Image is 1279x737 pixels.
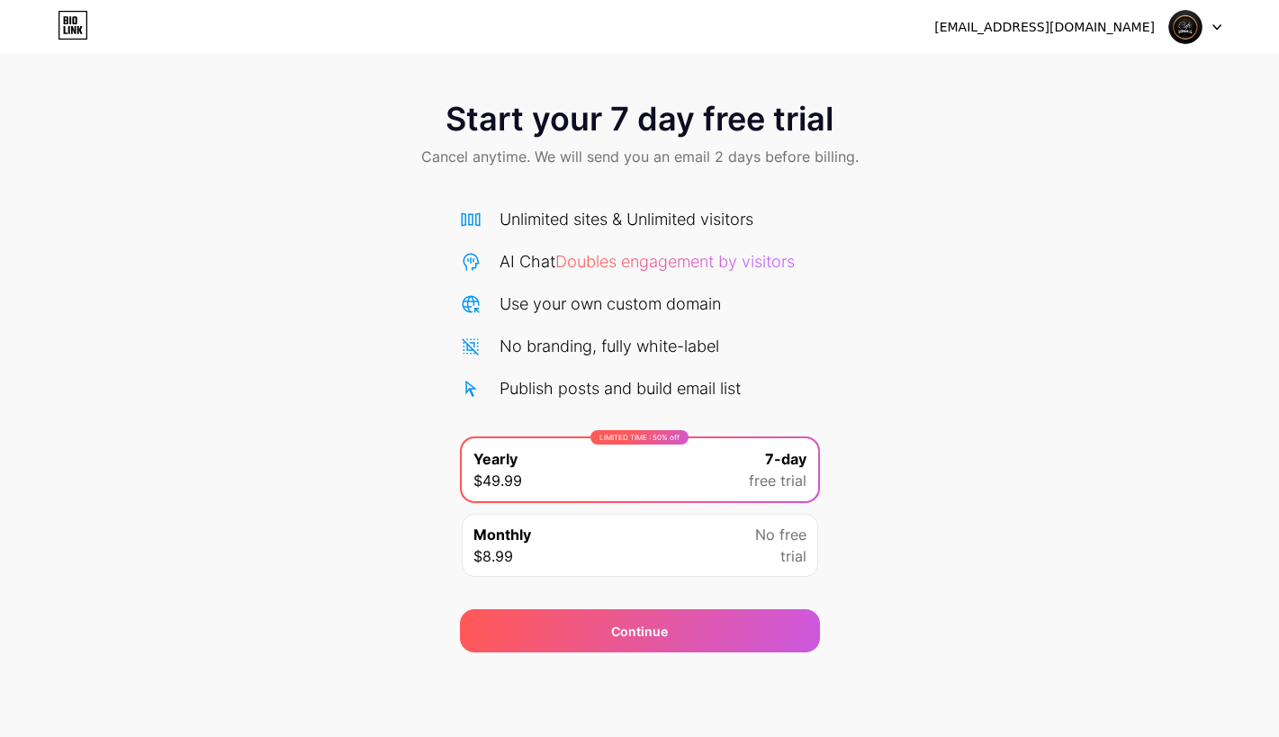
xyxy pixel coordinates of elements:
span: 7-day [765,448,806,470]
span: Monthly [473,524,531,545]
img: cafemonalisaparaguay [1168,10,1202,44]
div: No branding, fully white-label [500,334,719,358]
span: free trial [749,470,806,491]
span: Doubles engagement by visitors [555,252,795,271]
div: Unlimited sites & Unlimited visitors [500,207,753,231]
span: No free [755,524,806,545]
div: LIMITED TIME : 50% off [590,430,689,445]
span: Continue [611,622,668,641]
span: trial [780,545,806,567]
span: Yearly [473,448,518,470]
span: Start your 7 day free trial [446,101,833,137]
div: [EMAIL_ADDRESS][DOMAIN_NAME] [934,18,1155,37]
div: Use your own custom domain [500,292,721,316]
div: Publish posts and build email list [500,376,741,400]
span: Cancel anytime. We will send you an email 2 days before billing. [421,146,859,167]
div: AI Chat [500,249,795,274]
span: $8.99 [473,545,513,567]
span: $49.99 [473,470,522,491]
